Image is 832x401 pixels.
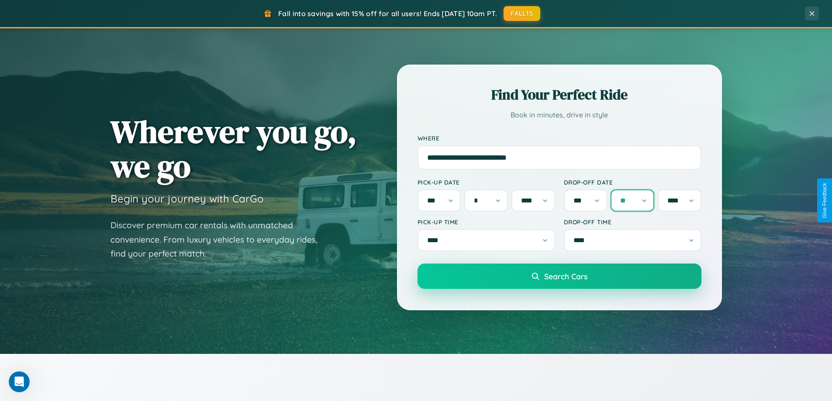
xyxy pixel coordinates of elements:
[418,264,701,289] button: Search Cars
[418,218,555,226] label: Pick-up Time
[110,218,329,261] p: Discover premium car rentals with unmatched convenience. From luxury vehicles to everyday rides, ...
[822,183,828,218] div: Give Feedback
[564,218,701,226] label: Drop-off Time
[418,109,701,121] p: Book in minutes, drive in style
[418,134,701,142] label: Where
[110,192,264,205] h3: Begin your journey with CarGo
[504,6,540,21] button: FALL15
[110,114,357,183] h1: Wherever you go, we go
[418,178,555,186] label: Pick-up Date
[418,85,701,104] h2: Find Your Perfect Ride
[544,271,587,281] span: Search Cars
[564,178,701,186] label: Drop-off Date
[9,371,30,392] iframe: Intercom live chat
[278,9,497,18] span: Fall into savings with 15% off for all users! Ends [DATE] 10am PT.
